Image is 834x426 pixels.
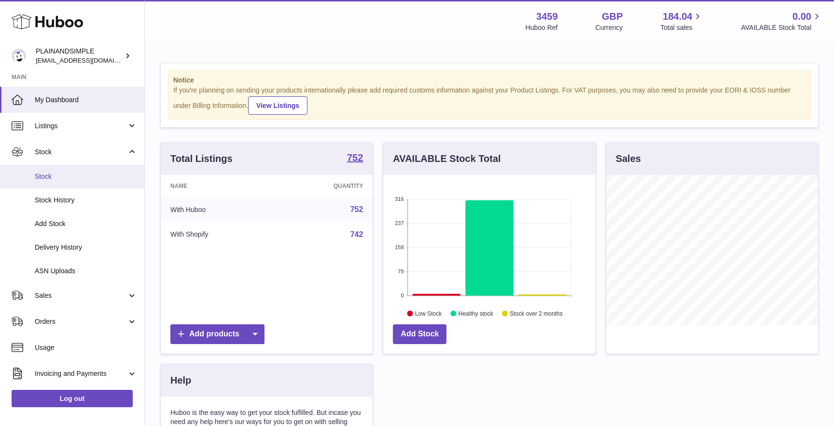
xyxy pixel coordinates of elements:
a: 184.04 Total sales [660,10,703,32]
span: Orders [35,317,127,326]
span: Invoicing and Payments [35,369,127,378]
span: 0.00 [792,10,811,23]
text: 79 [398,268,404,274]
text: 0 [401,293,404,298]
img: duco@plainandsimple.com [12,49,26,63]
a: Add Stock [393,324,446,344]
h3: AVAILABLE Stock Total [393,152,500,165]
span: Add Stock [35,219,137,228]
a: View Listings [248,96,307,115]
span: Sales [35,291,127,300]
span: My Dashboard [35,95,137,105]
div: If you're planning on sending your products internationally please add required customs informati... [173,86,806,115]
text: 158 [395,244,403,250]
a: 0.00 AVAILABLE Stock Total [741,10,822,32]
text: 237 [395,220,403,226]
span: Usage [35,343,137,352]
span: 184.04 [663,10,692,23]
strong: 752 [347,153,363,162]
span: Stock [35,172,137,181]
text: Stock over 2 months [510,310,563,317]
span: Delivery History [35,243,137,252]
a: Log out [12,390,133,407]
span: Stock [35,147,127,157]
text: Healthy stock [459,310,494,317]
td: With Shopify [161,222,275,247]
h3: Help [170,374,191,387]
th: Name [161,175,275,197]
a: 752 [350,205,363,213]
h3: Total Listings [170,152,233,165]
span: [EMAIL_ADDRESS][DOMAIN_NAME] [36,56,142,64]
strong: Notice [173,76,806,85]
a: Add products [170,324,264,344]
span: Total sales [660,23,703,32]
strong: GBP [602,10,623,23]
span: Stock History [35,196,137,205]
div: PLAINANDSIMPLE [36,47,123,65]
span: Listings [35,121,127,131]
a: 752 [347,153,363,164]
span: AVAILABLE Stock Total [741,23,822,32]
td: With Huboo [161,197,275,222]
span: ASN Uploads [35,266,137,276]
strong: 3459 [536,10,558,23]
text: Low Stock [415,310,442,317]
div: Currency [596,23,623,32]
div: Huboo Ref [526,23,558,32]
text: 316 [395,196,403,202]
h3: Sales [616,152,641,165]
th: Quantity [275,175,373,197]
a: 742 [350,230,363,239]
